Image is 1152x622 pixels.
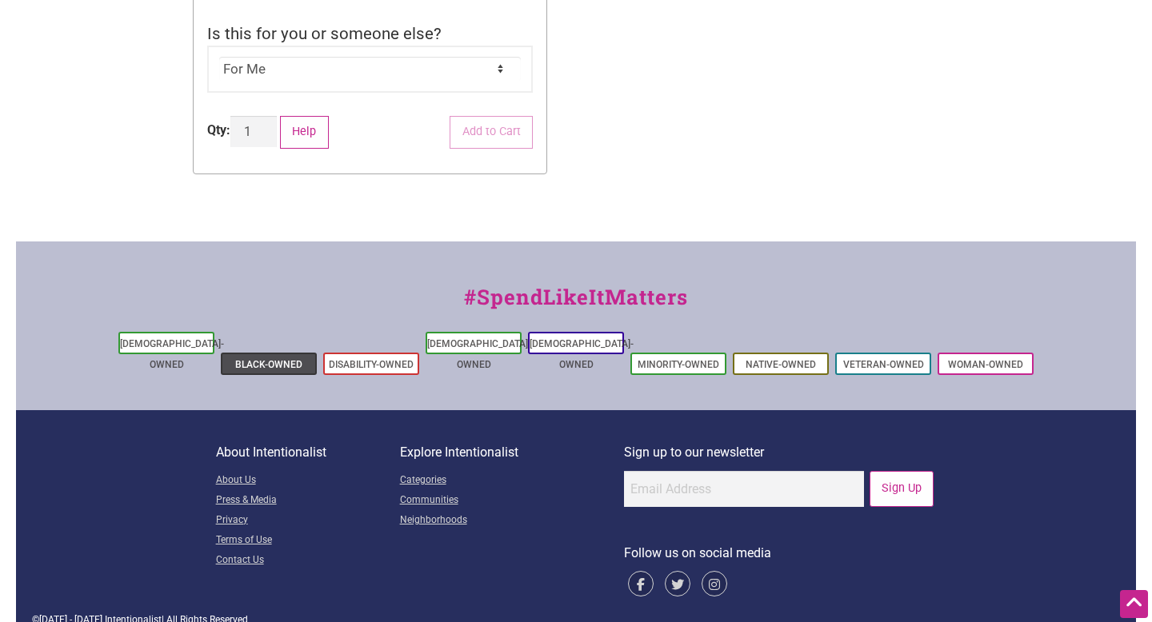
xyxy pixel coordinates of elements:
input: Email Address [624,471,864,507]
a: Privacy [216,511,400,531]
a: Black-Owned [235,359,302,370]
a: Neighborhoods [400,511,624,531]
a: Press & Media [216,491,400,511]
p: Explore Intentionalist [400,442,624,463]
a: Communities [400,491,624,511]
div: Scroll Back to Top [1120,590,1148,618]
a: Disability-Owned [329,359,414,370]
a: [DEMOGRAPHIC_DATA]-Owned [427,338,531,370]
button: Help [280,116,329,149]
p: Sign up to our newsletter [624,442,937,463]
a: Veteran-Owned [843,359,924,370]
a: About Us [216,471,400,491]
a: Terms of Use [216,531,400,551]
a: [DEMOGRAPHIC_DATA]-Owned [120,338,224,370]
p: Follow us on social media [624,543,937,564]
a: Contact Us [216,551,400,571]
span: Is this for you or someone else? [207,24,442,43]
input: Product quantity [230,116,277,147]
input: Sign Up [870,471,934,507]
a: [DEMOGRAPHIC_DATA]-Owned [530,338,634,370]
div: #SpendLikeItMatters [16,281,1136,329]
p: About Intentionalist [216,442,400,463]
a: Minority-Owned [638,359,719,370]
a: Woman-Owned [948,359,1023,370]
button: Add to Cart [450,116,533,149]
a: Native-Owned [746,359,816,370]
a: Categories [400,471,624,491]
select: Is this for you or someone else? [219,57,522,81]
div: Qty: [207,121,230,140]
